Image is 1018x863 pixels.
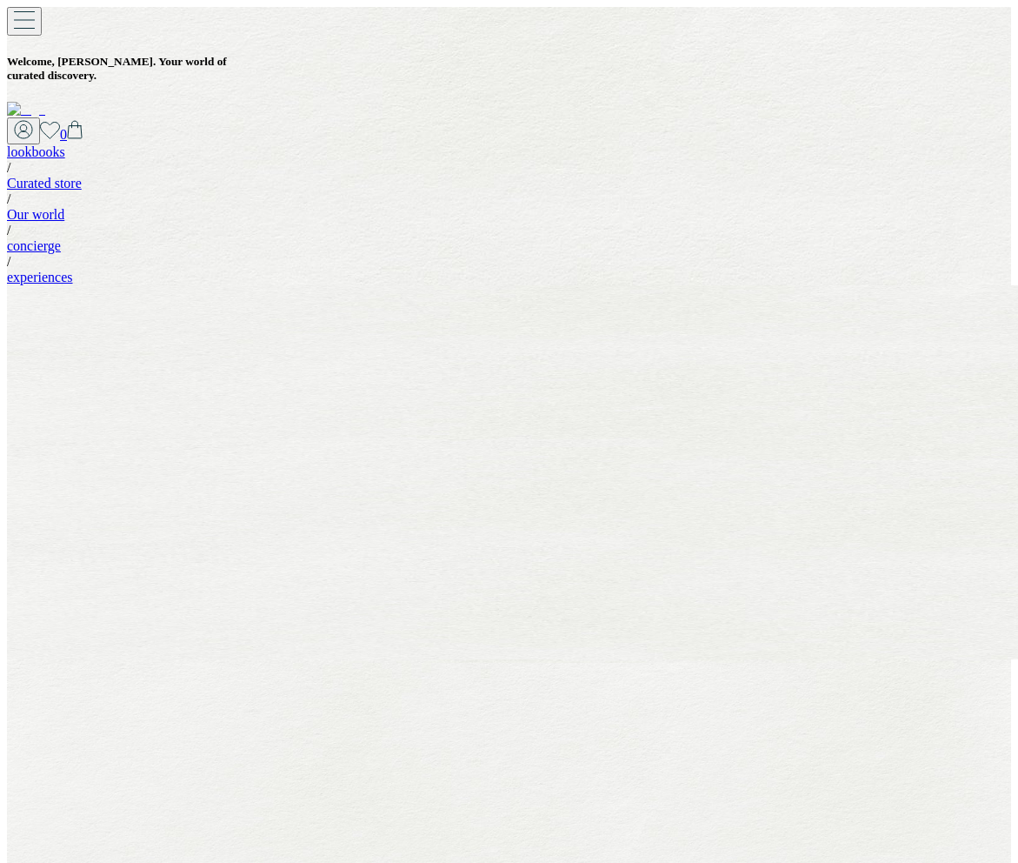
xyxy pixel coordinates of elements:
a: Our world [7,207,64,222]
h5: Welcome, [PERSON_NAME] . Your world of curated discovery. [7,55,1011,83]
a: concierge [7,238,61,253]
div: / [7,223,1011,238]
a: experiences [7,270,73,284]
div: / [7,160,1011,176]
img: logo [7,102,45,117]
div: / [7,254,1011,270]
div: / [7,191,1011,207]
span: 0 [60,127,67,142]
a: 0 [60,127,83,142]
a: Curated store [7,176,82,191]
a: lookbooks [7,144,65,159]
